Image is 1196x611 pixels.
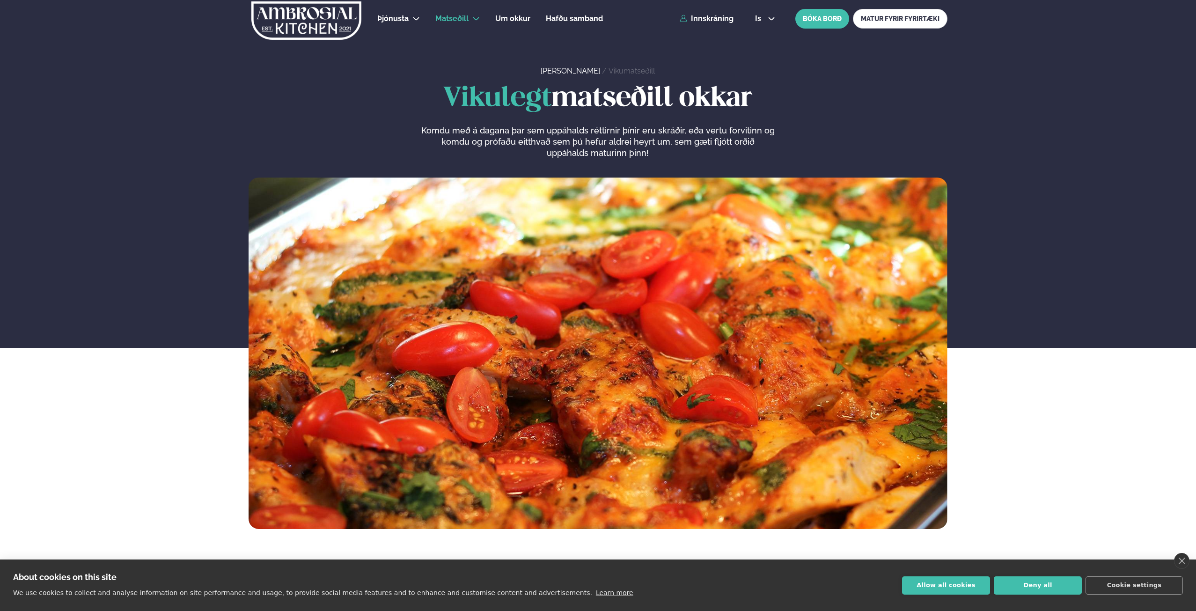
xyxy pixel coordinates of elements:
a: Um okkur [495,13,530,24]
a: Matseðill [435,13,469,24]
span: / [602,66,609,75]
strong: About cookies on this site [13,572,117,582]
span: is [755,15,764,22]
button: Cookie settings [1086,576,1183,595]
p: We use cookies to collect and analyse information on site performance and usage, to provide socia... [13,589,592,596]
p: Komdu með á dagana þar sem uppáhalds réttirnir þínir eru skráðir, eða vertu forvitinn og komdu og... [421,125,775,159]
button: Deny all [994,576,1082,595]
a: [PERSON_NAME] [541,66,600,75]
a: MATUR FYRIR FYRIRTÆKI [853,9,947,29]
img: image alt [249,177,947,529]
span: Þjónusta [377,14,409,23]
span: Vikulegt [443,86,551,111]
h1: matseðill okkar [249,84,947,114]
button: BÓKA BORÐ [795,9,849,29]
button: is [748,15,783,22]
span: Matseðill [435,14,469,23]
a: Learn more [596,589,633,596]
span: Um okkur [495,14,530,23]
a: close [1174,553,1189,569]
img: logo [250,1,362,40]
span: Hafðu samband [546,14,603,23]
button: Allow all cookies [902,576,990,595]
a: Innskráning [680,15,734,23]
a: Þjónusta [377,13,409,24]
a: Hafðu samband [546,13,603,24]
a: Vikumatseðill [609,66,655,75]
